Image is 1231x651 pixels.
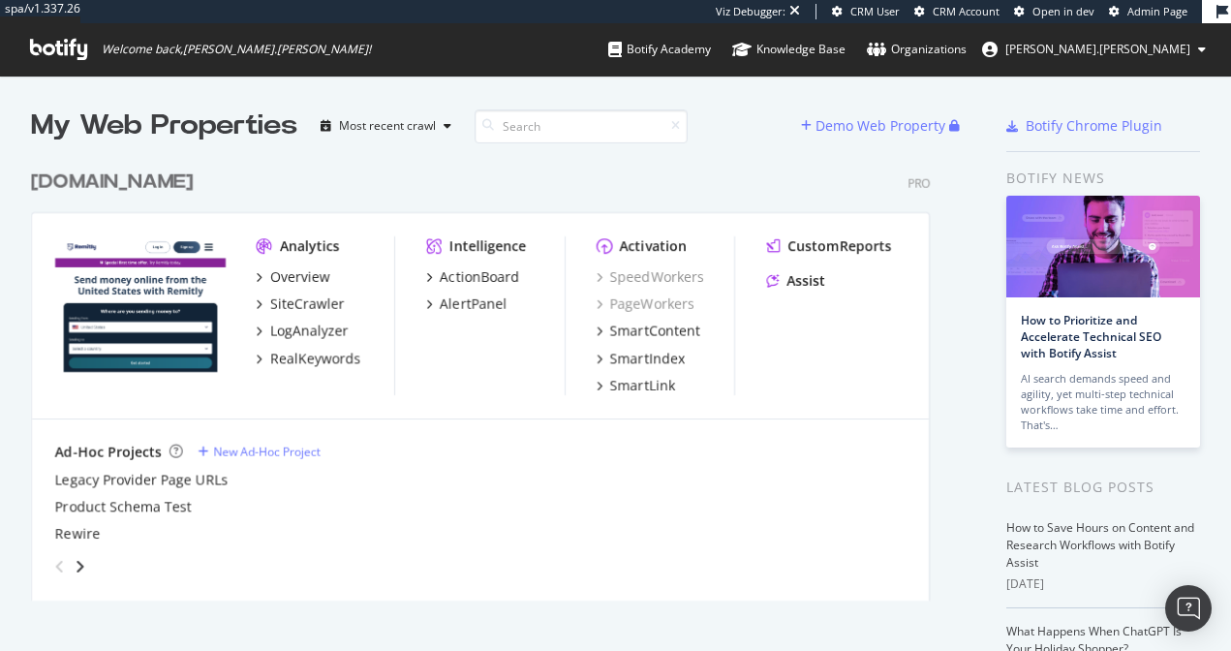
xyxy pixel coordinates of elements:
[270,267,330,287] div: Overview
[908,175,930,192] div: Pro
[31,169,201,197] a: [DOMAIN_NAME]
[31,169,194,197] div: [DOMAIN_NAME]
[73,557,86,576] div: angle-right
[257,294,345,314] a: SiteCrawler
[47,551,73,582] div: angle-left
[440,267,519,287] div: ActionBoard
[933,4,1000,18] span: CRM Account
[339,120,436,132] div: Most recent crawl
[914,4,1000,19] a: CRM Account
[786,271,825,291] div: Assist
[867,23,967,76] a: Organizations
[732,23,846,76] a: Knowledge Base
[766,236,891,256] a: CustomReports
[257,267,330,287] a: Overview
[31,107,297,145] div: My Web Properties
[1032,4,1094,18] span: Open in dev
[55,524,100,543] a: Rewire
[270,294,345,314] div: SiteCrawler
[449,236,526,256] div: Intelligence
[102,42,371,57] span: Welcome back, [PERSON_NAME].[PERSON_NAME] !
[597,294,694,314] a: PageWorkers
[257,322,349,341] a: LogAnalyzer
[610,322,700,341] div: SmartContent
[440,294,507,314] div: AlertPanel
[475,109,688,143] input: Search
[1109,4,1187,19] a: Admin Page
[257,349,361,368] a: RealKeywords
[597,267,704,287] a: SpeedWorkers
[55,497,192,516] a: Product Schema Test
[1006,168,1200,189] div: Botify news
[1005,41,1190,57] span: alex.johnson
[270,322,349,341] div: LogAnalyzer
[1021,312,1161,361] a: How to Prioritize and Accelerate Technical SEO with Botify Assist
[1021,371,1185,433] div: AI search demands speed and agility, yet multi-step technical workflows take time and effort. Tha...
[597,376,675,395] a: SmartLink
[270,349,361,368] div: RealKeywords
[597,322,700,341] a: SmartContent
[426,267,519,287] a: ActionBoard
[1014,4,1094,19] a: Open in dev
[426,294,507,314] a: AlertPanel
[608,40,711,59] div: Botify Academy
[597,349,685,368] a: SmartIndex
[732,40,846,59] div: Knowledge Base
[816,116,945,136] div: Demo Web Property
[313,110,459,141] button: Most recent crawl
[1006,477,1200,498] div: Latest Blog Posts
[280,236,340,256] div: Analytics
[1165,585,1212,632] div: Open Intercom Messenger
[832,4,900,19] a: CRM User
[199,444,321,460] a: New Ad-Hoc Project
[608,23,711,76] a: Botify Academy
[213,444,321,460] div: New Ad-Hoc Project
[1127,4,1187,18] span: Admin Page
[55,236,226,372] img: remitly.com
[850,4,900,18] span: CRM User
[610,349,685,368] div: SmartIndex
[801,117,949,134] a: Demo Web Property
[787,236,891,256] div: CustomReports
[1006,116,1162,136] a: Botify Chrome Plugin
[1006,519,1194,571] a: How to Save Hours on Content and Research Workflows with Botify Assist
[967,34,1221,65] button: [PERSON_NAME].[PERSON_NAME]
[867,40,967,59] div: Organizations
[801,110,949,141] button: Demo Web Property
[716,4,785,19] div: Viz Debugger:
[620,236,687,256] div: Activation
[766,271,825,291] a: Assist
[31,145,945,601] div: grid
[1006,575,1200,593] div: [DATE]
[1026,116,1162,136] div: Botify Chrome Plugin
[610,376,675,395] div: SmartLink
[1006,196,1200,297] img: How to Prioritize and Accelerate Technical SEO with Botify Assist
[55,443,162,462] div: Ad-Hoc Projects
[55,470,228,489] a: Legacy Provider Page URLs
